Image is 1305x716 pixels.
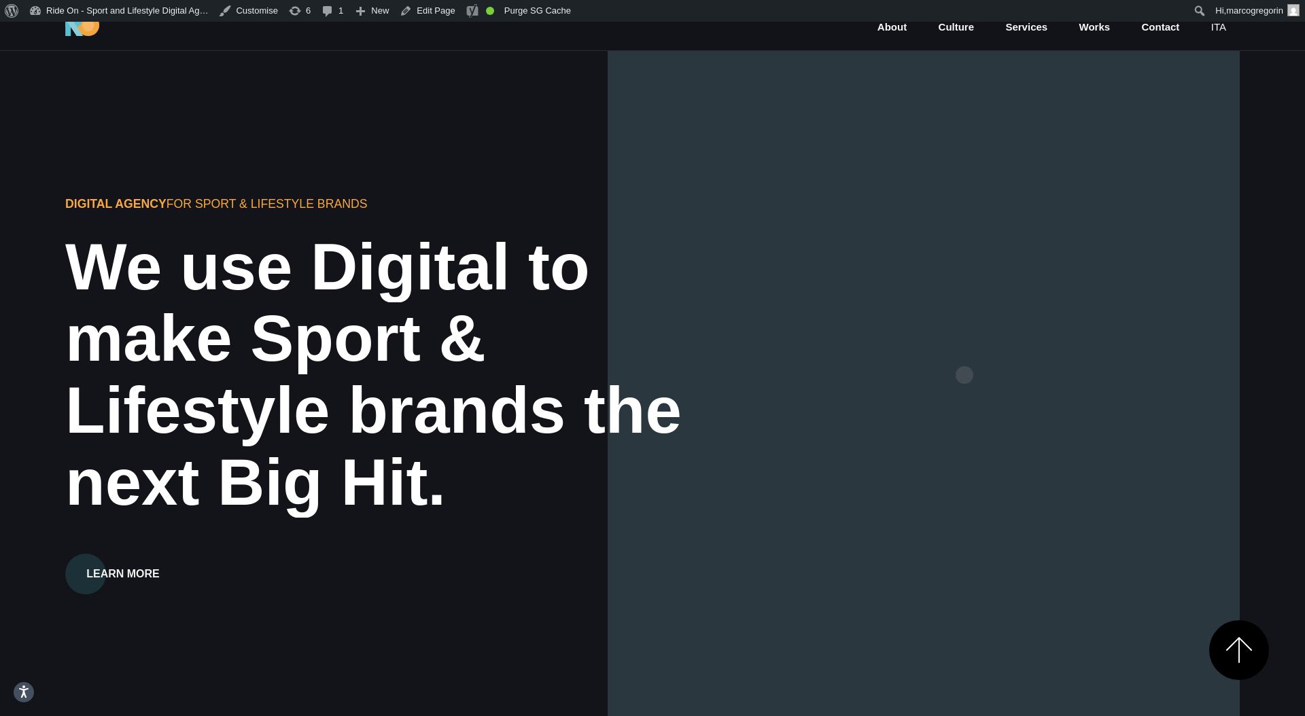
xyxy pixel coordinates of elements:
div: We use Digital to [65,231,714,303]
span: marcogregorin [1226,5,1283,16]
a: Works [1078,20,1112,35]
a: Services [1004,20,1049,35]
img: Ride On Agency [65,14,99,36]
div: Lifestyle brands the [65,374,714,446]
span: Digital Agency [65,197,167,211]
div: Good [486,7,494,15]
a: Culture [937,20,976,35]
div: next Big Hit. [65,446,714,518]
a: Learn More [65,536,181,594]
div: make Sport & [65,302,714,374]
button: Learn More [65,554,181,594]
a: ita [1210,20,1228,35]
a: Contact [1141,20,1181,35]
a: About [876,20,908,35]
div: for Sport & Lifestyle brands [65,195,555,213]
